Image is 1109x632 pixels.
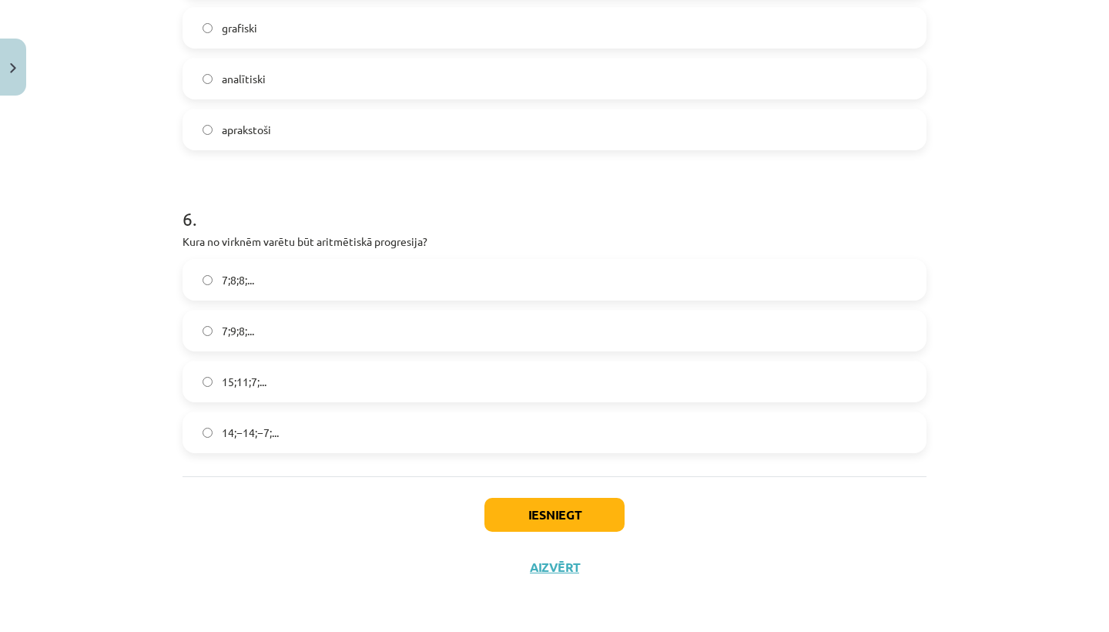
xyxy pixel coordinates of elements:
button: Iesniegt [484,498,625,532]
input: 14;−14;−7;... [203,428,213,438]
span: 7;9;8;... [222,323,254,339]
p: Kura no virknēm varētu būt aritmētiskā progresija? [183,234,926,250]
input: 15;11;7;... [203,377,213,387]
span: grafiski [222,20,257,36]
span: 7;8;8;... [222,272,254,288]
input: grafiski [203,23,213,33]
input: 7;9;8;... [203,326,213,336]
span: 14;−14;−7;... [222,425,279,441]
span: aprakstoši [222,122,271,138]
input: 7;8;8;... [203,275,213,285]
span: analītiski [222,71,266,87]
input: analītiski [203,74,213,84]
span: 15;11;7;... [222,374,266,390]
h1: 6 . [183,181,926,229]
button: Aizvērt [525,560,584,575]
input: aprakstoši [203,125,213,135]
img: icon-close-lesson-0947bae3869378f0d4975bcd49f059093ad1ed9edebbc8119c70593378902aed.svg [10,63,16,73]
